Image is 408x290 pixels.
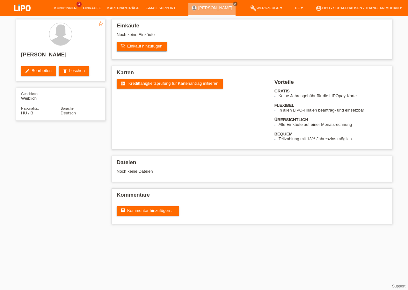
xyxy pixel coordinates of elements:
a: account_circleLIPO - Schaffhausen - Thanujan Mohan ▾ [312,6,405,10]
li: In allen LIPO-Filialen beantrag- und einsetzbar [279,108,387,112]
a: [PERSON_NAME] [198,5,232,10]
h2: [PERSON_NAME] [21,52,100,61]
h2: Einkäufe [117,23,387,32]
li: Teilzahlung mit 13% Jahreszins möglich [279,136,387,141]
h2: Dateien [117,159,387,169]
h2: Vorteile [274,79,387,89]
h2: Kommentare [117,192,387,201]
span: Nationalität [21,106,39,110]
a: editBearbeiten [21,66,56,76]
a: commentKommentar hinzufügen ... [117,206,179,216]
li: Keine Jahresgebühr für die LIPOpay-Karte [279,93,387,98]
a: Kartenanträge [104,6,142,10]
span: Geschlecht [21,92,39,96]
a: Support [392,284,405,288]
a: LIPO pay [6,13,38,18]
b: FLEXIBEL [274,103,295,108]
a: buildWerkzeuge ▾ [247,6,286,10]
span: Sprache [61,106,74,110]
a: deleteLöschen [59,66,89,76]
i: edit [25,68,30,73]
i: star_border [98,21,104,26]
h2: Karten [117,69,387,79]
i: comment [120,208,126,213]
li: Alle Einkäufe auf einer Monatsrechnung [279,122,387,127]
b: ÜBERSICHTLICH [274,117,308,122]
i: fact_check [120,81,126,86]
i: delete [62,68,68,73]
i: add_shopping_cart [120,44,126,49]
a: add_shopping_cartEinkauf hinzufügen [117,42,167,51]
a: close [233,2,237,6]
b: GRATIS [274,89,290,93]
a: DE ▾ [292,6,306,10]
i: close [234,2,237,5]
a: Einkäufe [80,6,104,10]
a: E-Mail Support [142,6,179,10]
span: Deutsch [61,111,76,115]
b: BEQUEM [274,132,293,136]
span: 3 [76,2,82,7]
i: account_circle [316,5,322,11]
div: Noch keine Dateien [117,169,311,174]
i: build [250,5,257,11]
div: Weiblich [21,91,61,101]
div: Noch keine Einkäufe [117,32,387,42]
a: star_border [98,21,104,27]
a: Kund*innen [51,6,80,10]
span: Kreditfähigkeitsprüfung für Kartenantrag initiieren [128,81,219,86]
span: Ungarn / B / 15.10.2017 [21,111,33,115]
a: fact_check Kreditfähigkeitsprüfung für Kartenantrag initiieren [117,79,223,89]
